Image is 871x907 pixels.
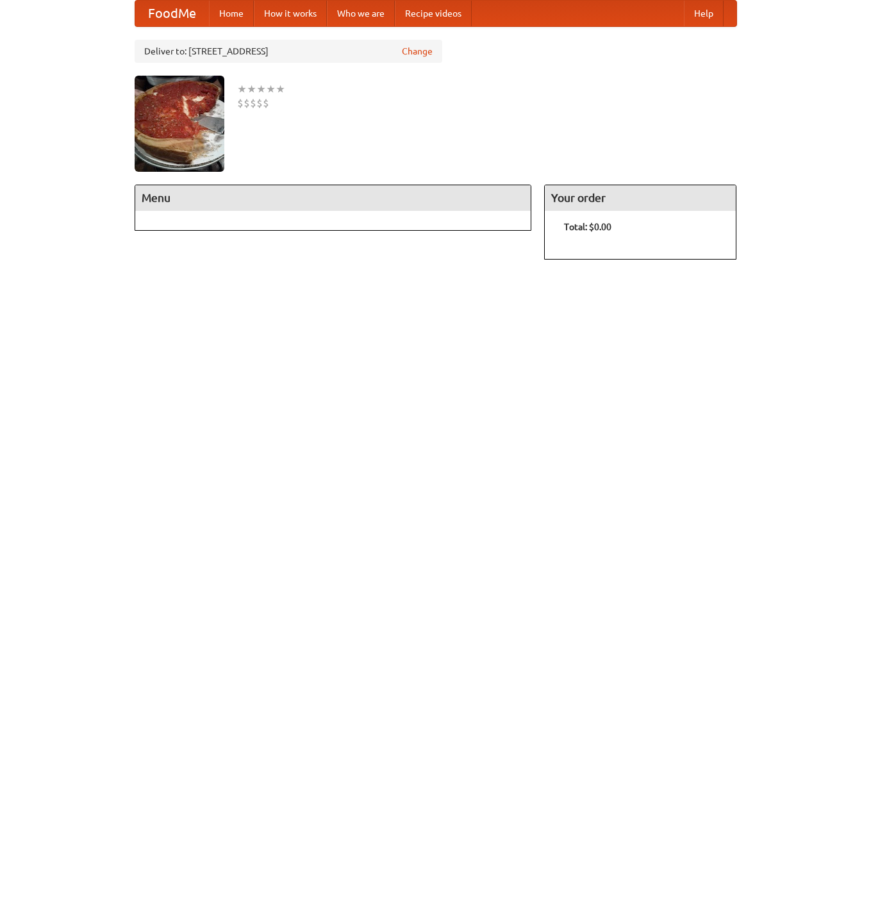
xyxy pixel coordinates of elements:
li: $ [263,96,269,110]
li: $ [250,96,256,110]
li: ★ [276,82,285,96]
div: Deliver to: [STREET_ADDRESS] [135,40,442,63]
a: Who we are [327,1,395,26]
h4: Menu [135,185,531,211]
a: FoodMe [135,1,209,26]
li: $ [256,96,263,110]
li: $ [237,96,244,110]
a: Recipe videos [395,1,472,26]
a: Home [209,1,254,26]
b: Total: $0.00 [564,222,611,232]
li: $ [244,96,250,110]
a: Change [402,45,433,58]
li: ★ [237,82,247,96]
a: How it works [254,1,327,26]
li: ★ [247,82,256,96]
li: ★ [256,82,266,96]
h4: Your order [545,185,736,211]
li: ★ [266,82,276,96]
img: angular.jpg [135,76,224,172]
a: Help [684,1,724,26]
